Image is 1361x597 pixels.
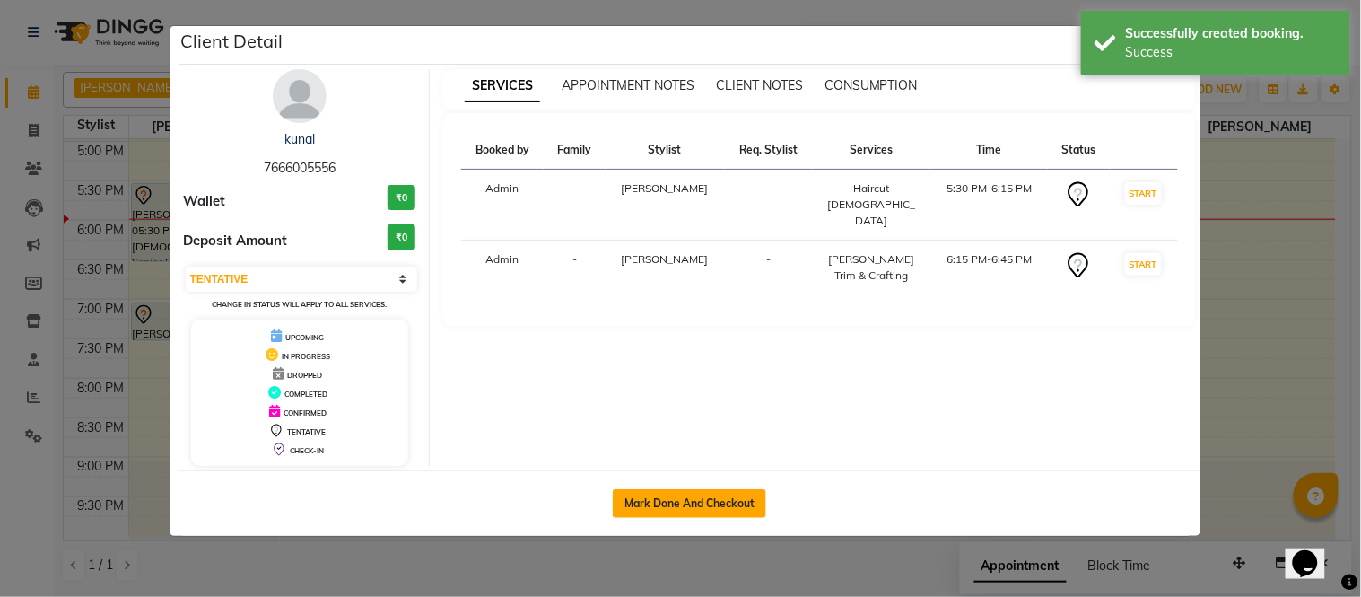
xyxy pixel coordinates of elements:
[461,170,544,241] td: Admin
[184,231,288,251] span: Deposit Amount
[284,131,315,147] a: kunal
[290,446,324,455] span: CHECK-IN
[282,352,330,361] span: IN PROGRESS
[613,489,766,518] button: Mark Done And Checkout
[1286,525,1343,579] iframe: chat widget
[544,131,605,170] th: Family
[1126,43,1337,62] div: Success
[1048,131,1109,170] th: Status
[824,180,920,229] div: Haircut [DEMOGRAPHIC_DATA]
[725,131,813,170] th: Req. Stylist
[622,181,709,195] span: [PERSON_NAME]
[284,390,327,399] span: COMPLETED
[273,69,327,123] img: avatar
[181,28,284,55] h5: Client Detail
[813,131,931,170] th: Services
[284,408,327,417] span: CONFIRMED
[562,77,694,93] span: APPOINTMENT NOTES
[1125,253,1162,276] button: START
[212,300,387,309] small: Change in status will apply to all services.
[930,241,1048,295] td: 6:15 PM-6:45 PM
[606,131,725,170] th: Stylist
[824,77,918,93] span: CONSUMPTION
[264,160,336,176] span: 7666005556
[285,333,324,342] span: UPCOMING
[388,185,415,211] h3: ₹0
[930,131,1048,170] th: Time
[544,241,605,295] td: -
[716,77,803,93] span: CLIENT NOTES
[461,131,544,170] th: Booked by
[824,251,920,284] div: [PERSON_NAME] Trim & Crafting
[465,70,540,102] span: SERVICES
[544,170,605,241] td: -
[287,427,326,436] span: TENTATIVE
[622,252,709,266] span: [PERSON_NAME]
[388,224,415,250] h3: ₹0
[461,241,544,295] td: Admin
[930,170,1048,241] td: 5:30 PM-6:15 PM
[184,191,226,212] span: Wallet
[1125,182,1162,205] button: START
[287,371,322,380] span: DROPPED
[725,170,813,241] td: -
[1126,24,1337,43] div: Successfully created booking.
[725,241,813,295] td: -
